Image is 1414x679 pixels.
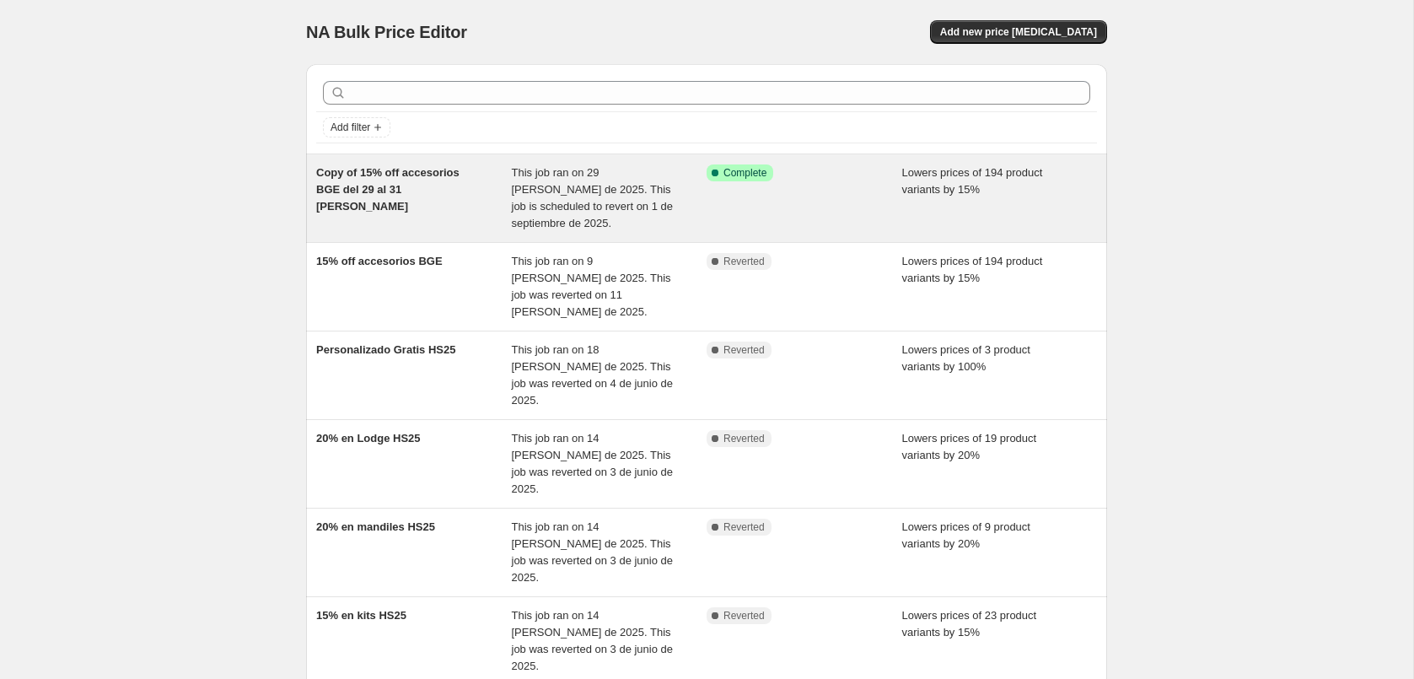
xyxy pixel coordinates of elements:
span: This job ran on 18 [PERSON_NAME] de 2025. This job was reverted on 4 de junio de 2025. [512,343,674,407]
span: 20% en mandiles HS25 [316,520,435,533]
span: 15% en kits HS25 [316,609,406,622]
span: This job ran on 14 [PERSON_NAME] de 2025. This job was reverted on 3 de junio de 2025. [512,609,674,672]
span: This job ran on 14 [PERSON_NAME] de 2025. This job was reverted on 3 de junio de 2025. [512,520,674,584]
span: Personalizado Gratis HS25 [316,343,455,356]
span: This job ran on 29 [PERSON_NAME] de 2025. This job is scheduled to revert on 1 de septiembre de 2... [512,166,674,229]
span: Reverted [723,520,765,534]
span: Lowers prices of 23 product variants by 15% [902,609,1037,639]
span: 20% en Lodge HS25 [316,432,421,445]
span: Reverted [723,609,765,622]
button: Add filter [323,117,390,137]
span: This job ran on 9 [PERSON_NAME] de 2025. This job was reverted on 11 [PERSON_NAME] de 2025. [512,255,671,318]
span: Lowers prices of 194 product variants by 15% [902,166,1043,196]
span: Add new price [MEDICAL_DATA] [940,25,1097,39]
span: 15% off accesorios BGE [316,255,443,267]
span: This job ran on 14 [PERSON_NAME] de 2025. This job was reverted on 3 de junio de 2025. [512,432,674,495]
span: NA Bulk Price Editor [306,23,467,41]
span: Reverted [723,255,765,268]
span: Lowers prices of 3 product variants by 100% [902,343,1030,373]
span: Lowers prices of 19 product variants by 20% [902,432,1037,461]
button: Add new price [MEDICAL_DATA] [930,20,1107,44]
span: Lowers prices of 194 product variants by 15% [902,255,1043,284]
span: Reverted [723,343,765,357]
span: Reverted [723,432,765,445]
span: Copy of 15% off accesorios BGE del 29 al 31 [PERSON_NAME] [316,166,460,213]
span: Lowers prices of 9 product variants by 20% [902,520,1030,550]
span: Add filter [331,121,370,134]
span: Complete [723,166,766,180]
